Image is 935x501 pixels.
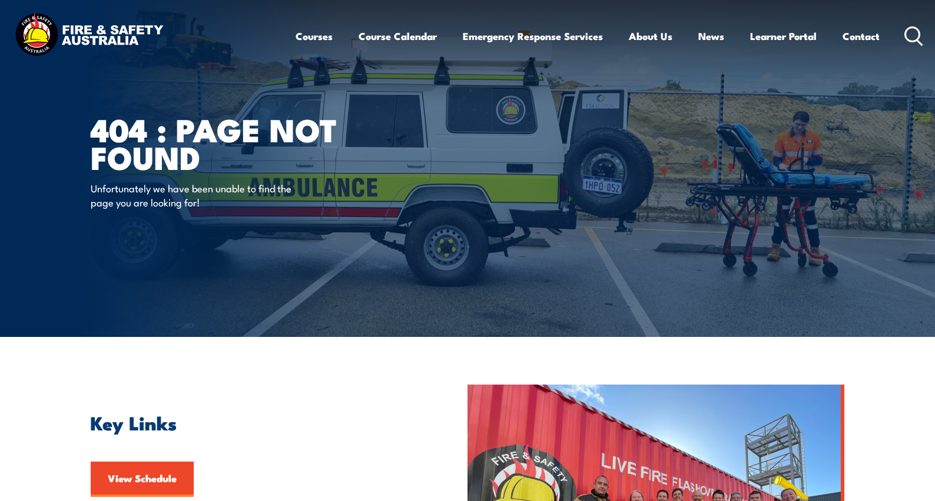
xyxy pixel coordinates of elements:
[296,21,333,52] a: Courses
[843,21,880,52] a: Contact
[91,462,194,497] a: View Schedule
[91,414,413,430] h2: Key Links
[463,21,603,52] a: Emergency Response Services
[629,21,672,52] a: About Us
[91,181,306,209] p: Unfortunately we have been unable to find the page you are looking for!
[359,21,437,52] a: Course Calendar
[91,115,382,170] h1: 404 : Page Not Found
[698,21,724,52] a: News
[750,21,817,52] a: Learner Portal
